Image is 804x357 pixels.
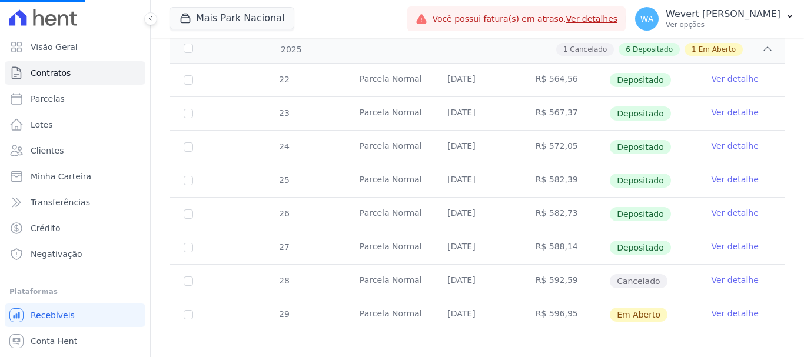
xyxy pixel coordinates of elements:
span: Minha Carteira [31,171,91,182]
td: R$ 588,14 [521,231,609,264]
input: Só é possível selecionar pagamentos em aberto [184,176,193,185]
a: Recebíveis [5,303,145,327]
input: Só é possível selecionar pagamentos em aberto [184,209,193,219]
span: Depositado [610,73,671,87]
td: R$ 572,05 [521,131,609,164]
a: Ver detalhe [712,308,759,319]
input: Só é possível selecionar pagamentos em aberto [184,142,193,152]
a: Visão Geral [5,35,145,59]
input: Só é possível selecionar pagamentos em aberto [184,75,193,85]
button: WA Wevert [PERSON_NAME] Ver opções [626,2,804,35]
a: Contratos [5,61,145,85]
a: Ver detalhe [712,207,759,219]
td: [DATE] [433,131,521,164]
td: Parcela Normal [345,164,433,197]
td: Parcela Normal [345,231,433,264]
a: Negativação [5,242,145,266]
button: Mais Park Nacional [170,7,294,29]
a: Transferências [5,191,145,214]
span: Depositado [610,106,671,121]
a: Ver detalhe [712,274,759,286]
input: Só é possível selecionar pagamentos em aberto [184,109,193,118]
div: Plataformas [9,285,141,299]
span: 1 [692,44,696,55]
td: [DATE] [433,298,521,331]
span: 22 [278,75,290,84]
input: Só é possível selecionar pagamentos em aberto [184,243,193,252]
a: Minha Carteira [5,165,145,188]
td: [DATE] [433,198,521,231]
span: Visão Geral [31,41,78,53]
span: Transferências [31,196,90,208]
span: Negativação [31,248,82,260]
span: Depositado [610,140,671,154]
td: R$ 567,37 [521,97,609,130]
a: Lotes [5,113,145,136]
td: R$ 596,95 [521,298,609,331]
input: Só é possível selecionar pagamentos em aberto [184,276,193,286]
span: Parcelas [31,93,65,105]
span: Recebíveis [31,309,75,321]
a: Ver detalhe [712,106,759,118]
td: Parcela Normal [345,265,433,298]
span: 1 [563,44,568,55]
span: 24 [278,142,290,151]
span: Em Aberto [610,308,667,322]
td: Parcela Normal [345,298,433,331]
span: Lotes [31,119,53,131]
span: 26 [278,209,290,218]
span: Cancelado [570,44,607,55]
p: Ver opções [666,20,780,29]
span: Crédito [31,222,61,234]
a: Ver detalhe [712,73,759,85]
span: Depositado [610,174,671,188]
td: [DATE] [433,97,521,130]
a: Conta Hent [5,329,145,353]
td: Parcela Normal [345,64,433,96]
span: WA [640,15,654,23]
td: Parcela Normal [345,131,433,164]
a: Ver detalhe [712,241,759,252]
span: 27 [278,242,290,252]
a: Ver detalhes [566,14,618,24]
span: Cancelado [610,274,667,288]
a: Ver detalhe [712,174,759,185]
td: R$ 582,73 [521,198,609,231]
span: Clientes [31,145,64,156]
td: Parcela Normal [345,97,433,130]
span: 25 [278,175,290,185]
span: Depositado [610,241,671,255]
a: Parcelas [5,87,145,111]
span: 6 [626,44,630,55]
span: Você possui fatura(s) em atraso. [432,13,617,25]
a: Crédito [5,216,145,240]
a: Ver detalhe [712,140,759,152]
span: 29 [278,309,290,319]
p: Wevert [PERSON_NAME] [666,8,780,20]
td: [DATE] [433,265,521,298]
input: default [184,310,193,319]
span: 28 [278,276,290,285]
td: [DATE] [433,164,521,197]
td: R$ 564,56 [521,64,609,96]
span: Em Aberto [699,44,736,55]
span: Depositado [610,207,671,221]
span: Contratos [31,67,71,79]
td: [DATE] [433,231,521,264]
span: Depositado [633,44,673,55]
span: Conta Hent [31,335,77,347]
span: 23 [278,108,290,118]
a: Clientes [5,139,145,162]
td: R$ 592,59 [521,265,609,298]
td: Parcela Normal [345,198,433,231]
td: [DATE] [433,64,521,96]
td: R$ 582,39 [521,164,609,197]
